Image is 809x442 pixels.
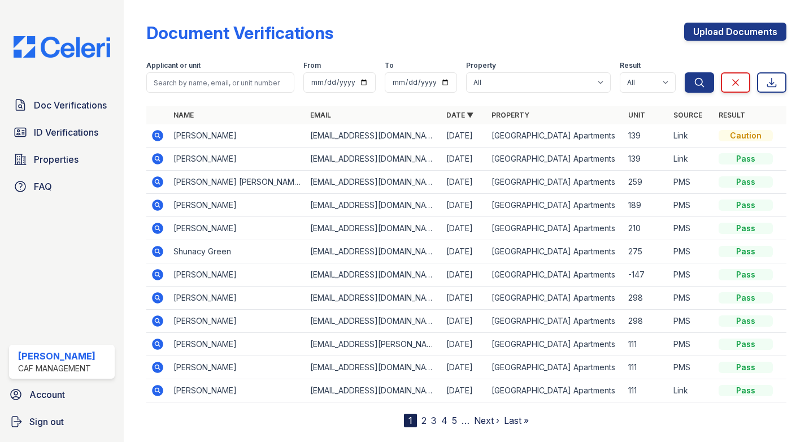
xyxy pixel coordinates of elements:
div: Pass [719,315,773,327]
td: 139 [624,124,669,148]
label: From [303,61,321,70]
td: [DATE] [442,124,487,148]
div: Caution [719,130,773,141]
td: PMS [669,194,714,217]
td: [GEOGRAPHIC_DATA] Apartments [487,263,624,287]
td: 259 [624,171,669,194]
div: Pass [719,223,773,234]
td: 111 [624,356,669,379]
a: Date ▼ [446,111,473,119]
td: [EMAIL_ADDRESS][PERSON_NAME][DOMAIN_NAME] [306,333,442,356]
td: [PERSON_NAME] [169,287,306,310]
div: Document Verifications [146,23,333,43]
td: [EMAIL_ADDRESS][DOMAIN_NAME] [306,171,442,194]
a: Doc Verifications [9,94,115,116]
td: [EMAIL_ADDRESS][DOMAIN_NAME] [306,194,442,217]
a: Source [673,111,702,119]
label: Applicant or unit [146,61,201,70]
td: [DATE] [442,356,487,379]
td: [DATE] [442,240,487,263]
span: Account [29,388,65,401]
td: [DATE] [442,217,487,240]
td: [PERSON_NAME] [PERSON_NAME] [169,171,306,194]
td: [DATE] [442,263,487,287]
span: … [462,414,469,427]
a: Email [310,111,331,119]
td: [PERSON_NAME] [169,148,306,171]
td: -147 [624,263,669,287]
a: Account [5,383,119,406]
td: PMS [669,263,714,287]
td: Link [669,124,714,148]
td: 111 [624,379,669,402]
td: 210 [624,217,669,240]
a: 5 [452,415,457,426]
div: CAF Management [18,363,95,374]
a: 2 [421,415,427,426]
td: 298 [624,287,669,310]
a: 4 [441,415,447,426]
td: [PERSON_NAME] [169,310,306,333]
a: Name [173,111,194,119]
a: Result [719,111,745,119]
label: Property [466,61,496,70]
td: Link [669,148,714,171]
label: Result [620,61,641,70]
td: [DATE] [442,379,487,402]
td: PMS [669,240,714,263]
span: Properties [34,153,79,166]
td: [EMAIL_ADDRESS][DOMAIN_NAME] [306,287,442,310]
a: Unit [628,111,645,119]
div: 1 [404,414,417,427]
span: Doc Verifications [34,98,107,112]
td: [GEOGRAPHIC_DATA] Apartments [487,379,624,402]
span: FAQ [34,180,52,193]
td: 111 [624,333,669,356]
td: Link [669,379,714,402]
td: [GEOGRAPHIC_DATA] Apartments [487,148,624,171]
div: Pass [719,339,773,350]
td: 189 [624,194,669,217]
td: [DATE] [442,287,487,310]
td: [GEOGRAPHIC_DATA] Apartments [487,287,624,310]
input: Search by name, email, or unit number [146,72,294,93]
td: [GEOGRAPHIC_DATA] Apartments [487,124,624,148]
td: PMS [669,171,714,194]
td: 275 [624,240,669,263]
td: Shunacy Green [169,240,306,263]
td: [PERSON_NAME] [169,124,306,148]
div: Pass [719,153,773,164]
td: [EMAIL_ADDRESS][DOMAIN_NAME] [306,217,442,240]
td: [DATE] [442,194,487,217]
div: Pass [719,385,773,396]
span: ID Verifications [34,125,98,139]
td: [GEOGRAPHIC_DATA] Apartments [487,333,624,356]
img: CE_Logo_Blue-a8612792a0a2168367f1c8372b55b34899dd931a85d93a1a3d3e32e68fde9ad4.png [5,36,119,58]
a: Next › [474,415,499,426]
td: [GEOGRAPHIC_DATA] Apartments [487,310,624,333]
td: [EMAIL_ADDRESS][DOMAIN_NAME] [306,240,442,263]
td: 139 [624,148,669,171]
a: Sign out [5,410,119,433]
td: [PERSON_NAME] [169,217,306,240]
td: PMS [669,310,714,333]
td: [PERSON_NAME] [169,263,306,287]
span: Sign out [29,415,64,428]
a: Properties [9,148,115,171]
td: [DATE] [442,333,487,356]
td: [DATE] [442,171,487,194]
a: ID Verifications [9,121,115,144]
td: [EMAIL_ADDRESS][DOMAIN_NAME] [306,310,442,333]
td: [DATE] [442,310,487,333]
a: 3 [431,415,437,426]
td: [PERSON_NAME] [169,194,306,217]
td: [GEOGRAPHIC_DATA] Apartments [487,356,624,379]
a: Property [492,111,529,119]
div: Pass [719,269,773,280]
td: [PERSON_NAME] [169,333,306,356]
td: [EMAIL_ADDRESS][DOMAIN_NAME] [306,148,442,171]
td: [EMAIL_ADDRESS][DOMAIN_NAME] [306,124,442,148]
div: Pass [719,176,773,188]
td: [PERSON_NAME] [169,379,306,402]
